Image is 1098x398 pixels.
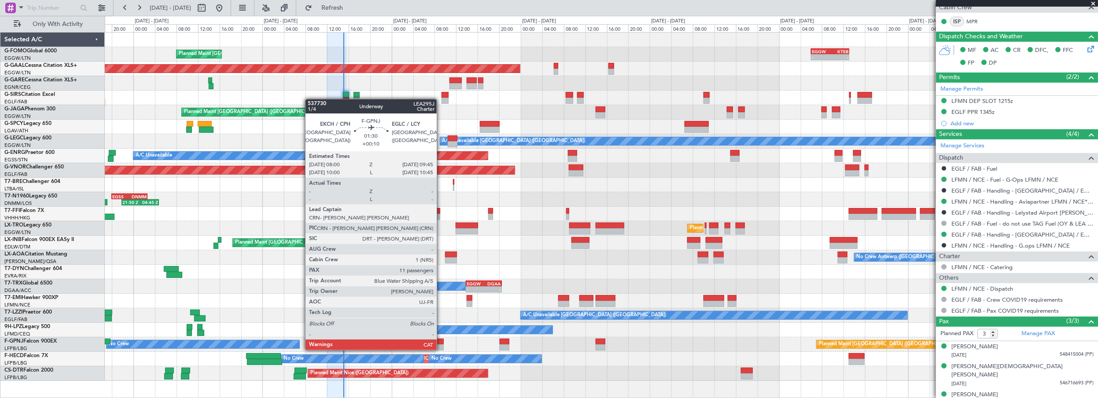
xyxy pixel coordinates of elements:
a: MPR [966,18,986,26]
span: Pax [939,317,949,327]
span: 548415004 (PP) [1060,351,1094,358]
span: Services [939,129,962,139]
div: Planned Maint [GEOGRAPHIC_DATA] ([GEOGRAPHIC_DATA]) [819,338,958,351]
a: LTBA/ISL [4,186,24,192]
a: EGLF/FAB [4,99,27,105]
div: - [812,55,830,60]
a: DGAA/ACC [4,287,31,294]
span: FFC [1063,46,1073,55]
a: Manage Permits [940,85,983,94]
a: LFMN / NCE - Dispatch [951,285,1013,292]
div: Add new [951,120,1094,127]
span: T7-FFI [4,208,20,213]
a: T7-DYNChallenger 604 [4,266,62,271]
div: 00:00 [650,24,671,32]
span: MF [968,46,976,55]
a: G-FOMOGlobal 6000 [4,48,57,54]
span: G-GAAL [4,63,25,68]
div: - [467,287,484,292]
a: G-ENRGPraetor 600 [4,150,55,155]
div: 12:00 [586,24,607,32]
div: A/C Unavailable [GEOGRAPHIC_DATA] ([GEOGRAPHIC_DATA]) [442,135,586,148]
div: 12:00 [456,24,478,32]
div: Planned Maint [GEOGRAPHIC_DATA] ([GEOGRAPHIC_DATA]) [179,47,317,61]
a: T7-LZZIPraetor 600 [4,310,52,315]
span: [DATE] [951,352,966,358]
div: 20:00 [628,24,650,32]
div: EGLF PPR 1345z [951,108,995,116]
a: LGAV/ATH [4,128,28,134]
a: LX-INBFalcon 900EX EASy II [4,237,74,242]
a: EGGW/LTN [4,142,31,149]
a: LFPB/LBG [4,374,27,381]
div: No Crew [361,323,382,336]
a: LFMD/CEQ [4,331,30,337]
div: A/C Unavailable [136,149,172,162]
button: Refresh [301,1,354,15]
a: LFMN/NCE [4,302,30,308]
a: EGLF / FAB - Handling - Lelystad Airport [PERSON_NAME] / [PERSON_NAME] [951,209,1094,216]
div: 00:00 [133,24,155,32]
div: 20:00 [112,24,133,32]
div: 20:00 [758,24,779,32]
div: KTEB [830,49,849,54]
a: EGLF/FAB [4,316,27,323]
span: 546716693 (PP) [1060,380,1094,387]
div: 04:00 [413,24,435,32]
span: G-LEGC [4,135,23,141]
div: 08:00 [822,24,844,32]
span: DP [989,59,997,68]
span: G-SPCY [4,121,23,126]
a: F-HECDFalcon 7X [4,353,48,358]
span: G-JAGA [4,106,25,112]
div: Planned Maint [GEOGRAPHIC_DATA] ([GEOGRAPHIC_DATA]) [690,222,829,235]
div: [PERSON_NAME] [951,343,998,351]
a: LFPB/LBG [4,360,27,366]
div: 04:00 [930,24,951,32]
span: G-ENRG [4,150,25,155]
label: Planned PAX [940,329,973,338]
input: Trip Number [27,1,77,15]
span: F-HECD [4,353,24,358]
a: Manage Services [940,142,984,150]
span: [DATE] - [DATE] [150,4,191,12]
a: [PERSON_NAME]/QSA [4,258,56,265]
div: 12:00 [327,24,349,32]
span: Cabin Crew [939,3,972,13]
span: Dispatch [939,153,963,163]
div: 16:00 [736,24,758,32]
span: [DATE] [951,380,966,387]
div: 12:00 [715,24,736,32]
div: 16:00 [478,24,499,32]
div: 21:50 Z [122,200,140,205]
a: LX-TROLegacy 650 [4,223,52,228]
span: Charter [939,252,960,262]
span: 9H-LPZ [4,324,22,329]
span: T7-LZZI [4,310,22,315]
a: EGGW/LTN [4,69,31,76]
div: 16:00 [607,24,629,32]
div: 16:00 [865,24,887,32]
a: LFPB/LBG [4,345,27,352]
a: LFMN / NCE - Handling - Aviapartner LFMN / NCE*****MY HANDLING**** [951,198,1094,205]
a: EGLF / FAB - Pax COVID19 requirements [951,307,1059,314]
span: AC [991,46,999,55]
div: [DATE] - [DATE] [264,18,298,25]
a: G-GARECessna Citation XLS+ [4,77,77,83]
a: EGLF / FAB - Crew COVID19 requirements [951,296,1063,303]
a: LFMN / NCE - Catering [951,263,1013,271]
div: EGSS [112,194,129,199]
div: DNMM [129,194,147,199]
a: T7-FFIFalcon 7X [4,208,44,213]
div: EGGW [467,281,484,286]
div: Planned Maint Nice ([GEOGRAPHIC_DATA]) [310,367,409,380]
div: A/C Unavailable [GEOGRAPHIC_DATA] ([GEOGRAPHIC_DATA]) [523,309,666,322]
a: EGLF / FAB - Fuel [951,165,997,172]
div: 00:00 [908,24,930,32]
span: G-FOMO [4,48,27,54]
div: 08:00 [693,24,715,32]
button: Only With Activity [10,17,96,31]
span: Others [939,273,958,283]
span: T7-N1960 [4,194,29,199]
a: LFMN / NCE - Handling - G.ops LFMN / NCE [951,242,1070,249]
